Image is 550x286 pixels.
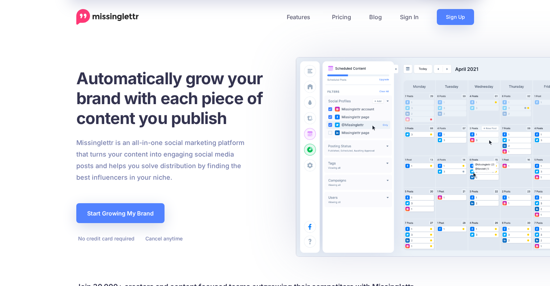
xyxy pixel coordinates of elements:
[76,9,139,25] a: Home
[76,137,245,183] p: Missinglettr is an all-in-one social marketing platform that turns your content into engaging soc...
[437,9,474,25] a: Sign Up
[323,9,360,25] a: Pricing
[76,234,135,243] li: No credit card required
[278,9,323,25] a: Features
[144,234,183,243] li: Cancel anytime
[76,68,281,128] h1: Automatically grow your brand with each piece of content you publish
[76,203,165,223] a: Start Growing My Brand
[391,9,428,25] a: Sign In
[360,9,391,25] a: Blog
